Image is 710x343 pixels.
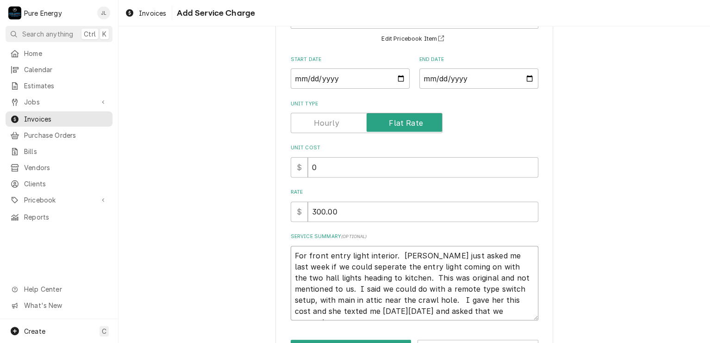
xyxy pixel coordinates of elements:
a: Bills [6,144,112,159]
a: Go to What's New [6,298,112,313]
a: Clients [6,176,112,191]
input: yyyy-mm-dd [419,68,538,89]
label: Rate [291,189,538,196]
span: Purchase Orders [24,130,108,140]
div: Pure Energy's Avatar [8,6,21,19]
div: $ [291,157,308,178]
div: Unit Cost [291,144,538,177]
a: Estimates [6,78,112,93]
label: Service Summary [291,233,538,240]
span: Help Center [24,284,107,294]
a: Invoices [121,6,170,21]
a: Go to Help Center [6,282,112,297]
span: Jobs [24,97,94,107]
label: Start Date [291,56,410,63]
div: P [8,6,21,19]
span: Home [24,49,108,58]
font: Edit Pricebook Item [381,35,437,42]
div: Service Summary [291,233,538,320]
a: Purchase Orders [6,128,112,143]
label: Unit Cost [291,144,538,152]
label: End Date [419,56,538,63]
span: What's New [24,300,107,310]
span: Bills [24,147,108,156]
div: End Date [419,56,538,89]
span: Calendar [24,65,108,74]
span: Invoices [24,114,108,124]
span: Create [24,327,45,335]
div: JL [97,6,110,19]
a: Reports [6,209,112,225]
a: Go to Jobs [6,94,112,110]
a: Invoices [6,111,112,127]
button: Search anythingCtrlK [6,26,112,42]
a: Calendar [6,62,112,77]
button: Edit Pricebook Item [380,33,448,45]
span: Clients [24,179,108,189]
span: Search anything [22,29,73,39]
input: yyyy-mm-dd [291,68,410,89]
label: Unit Type [291,100,538,108]
textarea: For front entry light interior. [PERSON_NAME] just asked me last week if we could seperate the en... [291,246,538,321]
a: Vendors [6,160,112,175]
span: ( optional ) [341,234,367,239]
div: James Linnenkamp's Avatar [97,6,110,19]
div: [object Object] [291,189,538,221]
div: Start Date [291,56,410,89]
font: $ [297,207,302,216]
span: Ctrl [84,29,96,39]
span: C [102,326,106,336]
span: Reports [24,212,108,222]
div: Unit Type [291,100,538,133]
span: Add Service Charge [174,7,255,19]
a: Go to Pricebook [6,192,112,208]
span: Estimates [24,81,108,91]
span: Vendors [24,163,108,172]
a: Home [6,46,112,61]
div: Pure Energy [24,8,62,18]
font: Pricebook [24,196,56,204]
span: K [102,29,106,39]
font: Invoices [139,9,166,17]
